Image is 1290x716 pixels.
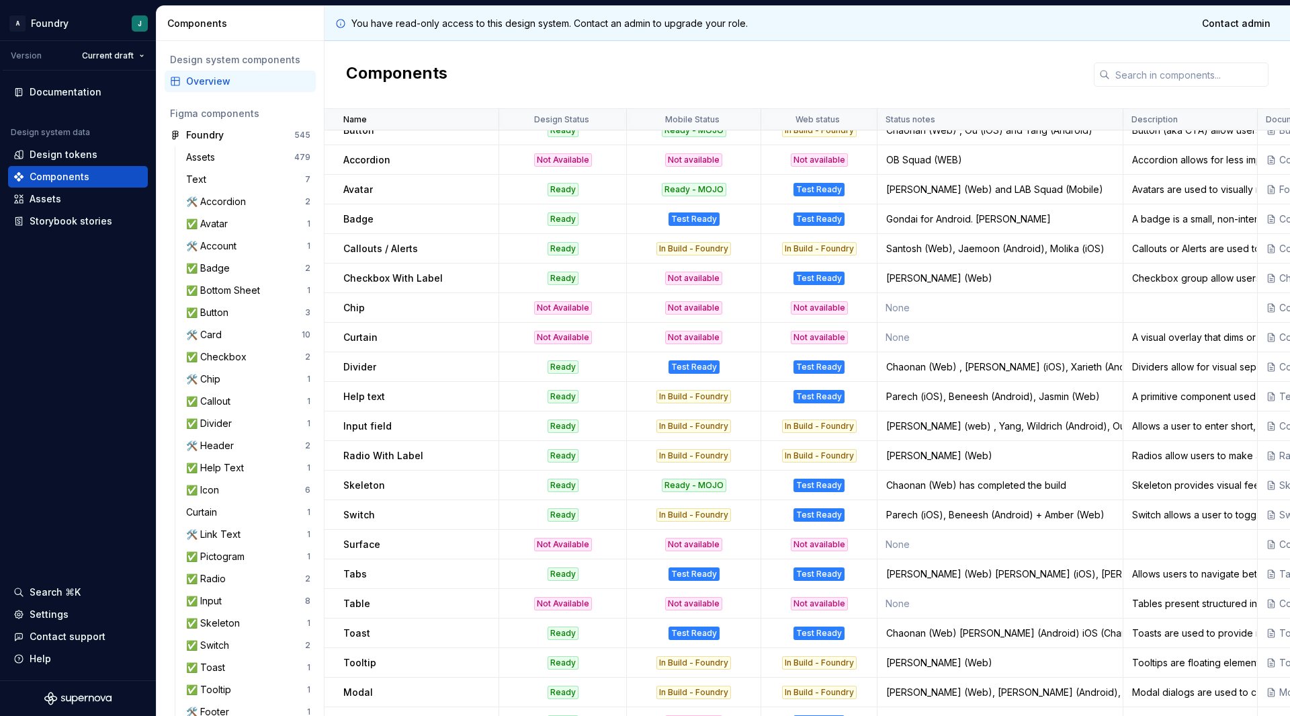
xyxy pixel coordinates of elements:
[343,272,443,285] p: Checkbox With Label
[665,114,720,125] p: Mobile Status
[186,639,234,652] div: ✅ Switch
[181,169,316,190] a: Text7
[343,183,373,196] p: Avatar
[548,567,578,581] div: Ready
[8,582,148,603] button: Search ⌘K
[1124,331,1256,344] div: A visual overlay that dims or disables interaction with the background when a modal, or other ele...
[30,652,51,666] div: Help
[1124,272,1256,285] div: Checkbox group allow users to make multiple selections within a short list of items.
[307,551,310,562] div: 1
[1124,420,1256,433] div: Allows a user to enter short, free text responses.
[186,306,234,319] div: ✅ Button
[181,479,316,501] a: ✅ Icon6
[1124,242,1256,255] div: Callouts or Alerts are used to show prominent information to the user.
[548,390,578,403] div: Ready
[30,170,89,184] div: Components
[186,195,251,208] div: 🛠️ Accordion
[886,114,935,125] p: Status notes
[665,538,722,551] div: Not available
[343,212,374,226] p: Badge
[791,597,848,610] div: Not available
[791,153,848,167] div: Not available
[343,390,385,403] p: Help text
[181,213,316,235] a: ✅ Avatar1
[294,130,310,141] div: 545
[534,301,592,315] div: Not Available
[1124,449,1256,463] div: Radios allow users to make a single selection within a short list of items.
[307,684,310,695] div: 1
[793,183,845,196] div: Test Ready
[30,214,112,228] div: Storybook stories
[44,692,112,705] a: Supernova Logo
[8,144,148,165] a: Design tokens
[1193,11,1279,36] a: Contact admin
[30,148,97,161] div: Design tokens
[665,597,722,610] div: Not available
[305,573,310,584] div: 2
[877,589,1123,619] td: None
[305,596,310,606] div: 8
[181,346,316,368] a: ✅ Checkbox2
[186,151,220,164] div: Assets
[878,242,1122,255] div: Santosh (Web), Jaemoon (Android), Molika (iOS)
[76,46,150,65] button: Current draft
[181,435,316,456] a: 🛠️ Header2
[186,439,239,452] div: 🛠️ Header
[656,508,731,522] div: In Build - Foundry
[181,191,316,212] a: 🛠️ Accordion2
[656,656,731,670] div: In Build - Foundry
[878,153,1122,167] div: OB Squad (WEB)
[181,635,316,656] a: ✅ Switch2
[1131,114,1178,125] p: Description
[548,686,578,699] div: Ready
[186,417,237,430] div: ✅ Divider
[343,153,390,167] p: Accordion
[548,420,578,433] div: Ready
[793,212,845,226] div: Test Ready
[181,502,316,523] a: Curtain1
[878,567,1122,581] div: [PERSON_NAME] (Web) [PERSON_NAME] (iOS), [PERSON_NAME] (Android)
[186,616,245,630] div: ✅ Skeleton
[534,114,589,125] p: Design Status
[186,239,242,253] div: 🛠️ Account
[181,657,316,678] a: ✅ Toast1
[1124,183,1256,196] div: Avatars are used to visually represent a user or business in a thumbnail format.
[878,212,1122,226] div: Gondai for Android. [PERSON_NAME]
[793,360,845,374] div: Test Ready
[8,626,148,647] button: Contact support
[305,263,310,274] div: 2
[181,257,316,279] a: ✅ Badge2
[138,18,142,29] div: J
[186,594,227,608] div: ✅ Input
[548,627,578,640] div: Ready
[534,538,592,551] div: Not Available
[31,17,69,30] div: Foundry
[534,331,592,344] div: Not Available
[548,508,578,522] div: Ready
[343,360,376,374] p: Divider
[307,618,310,629] div: 1
[782,242,857,255] div: In Build - Foundry
[82,50,134,61] span: Current draft
[782,686,857,699] div: In Build - Foundry
[11,127,90,138] div: Design system data
[343,627,370,640] p: Toast
[1124,627,1256,640] div: Toasts are used to provide immediate feedback to a user, typically in response to an action.
[307,396,310,407] div: 1
[656,390,731,403] div: In Build - Foundry
[30,608,69,621] div: Settings
[186,395,236,408] div: ✅ Callout
[307,463,310,473] div: 1
[186,461,249,475] div: ✅ Help Text
[1124,567,1256,581] div: Allows users to navigate between grouped content sections without leaving the page.
[3,9,153,38] button: AFoundryJ
[181,391,316,412] a: ✅ Callout1
[877,293,1123,323] td: None
[307,418,310,429] div: 1
[548,479,578,492] div: Ready
[877,530,1123,559] td: None
[793,390,845,403] div: Test Ready
[1124,479,1256,492] div: Skeleton provides visual feedback to the user that the page is in the process of loading, reducin...
[181,147,316,168] a: Assets479
[186,350,252,364] div: ✅ Checkbox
